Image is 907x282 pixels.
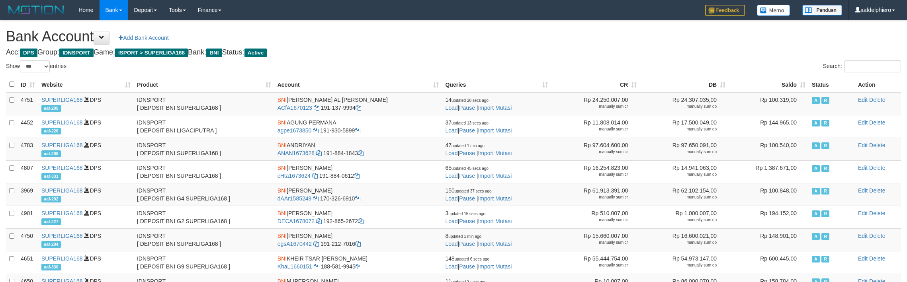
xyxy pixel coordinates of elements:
[278,119,287,126] span: BNI
[640,138,729,160] td: Rp 97.650.091,00
[278,233,287,239] span: BNI
[821,120,829,126] span: Running
[134,92,274,115] td: IDNSPORT [ DEPOSIT BNI SUPERLIGA168 ]
[869,142,885,148] a: Delete
[38,115,134,138] td: DPS
[554,240,628,245] div: manually sum cr
[274,206,442,228] td: [PERSON_NAME] 192-865-2672
[445,119,488,126] span: 37
[729,206,809,228] td: Rp 194.152,00
[316,150,322,156] a: Copy ANAN1673628 to clipboard
[869,255,885,262] a: Delete
[6,60,66,72] label: Show entries
[455,257,489,261] span: updated 6 secs ago
[640,160,729,183] td: Rp 14.941.063,00
[551,251,640,274] td: Rp 55.444.754,00
[551,115,640,138] td: Rp 11.808.014,00
[448,212,485,216] span: updated 15 secs ago
[134,77,274,92] th: Product: activate to sort column ascending
[18,160,38,183] td: 4807
[278,127,312,134] a: agpe1673850
[478,218,512,224] a: Import Mutasi
[38,77,134,92] th: Website: activate to sort column ascending
[858,233,868,239] a: Edit
[551,206,640,228] td: Rp 510.007,00
[821,256,829,263] span: Running
[478,263,512,270] a: Import Mutasi
[643,217,717,223] div: manually sum db
[38,92,134,115] td: DPS
[554,263,628,268] div: manually sum cr
[459,105,475,111] a: Pause
[6,4,66,16] img: MOTION_logo.png
[442,77,551,92] th: Queries: activate to sort column ascending
[41,218,61,225] span: aaf-227
[274,77,442,92] th: Account: activate to sort column ascending
[134,183,274,206] td: IDNSPORT [ DEPOSIT BNI G4 SUPERLIGA168 ]
[358,150,364,156] a: Copy 1918841843 to clipboard
[448,234,481,239] span: updated 1 min ago
[38,206,134,228] td: DPS
[858,210,868,216] a: Edit
[459,127,475,134] a: Pause
[445,97,512,111] span: | |
[757,5,790,16] img: Button%20Memo.svg
[274,251,442,274] td: KHEIR TSAR [PERSON_NAME] 188-581-9945
[809,77,855,92] th: Status
[858,142,868,148] a: Edit
[821,97,829,104] span: Running
[729,138,809,160] td: Rp 100.540,00
[554,217,628,223] div: manually sum cr
[455,189,492,193] span: updated 37 secs ago
[41,196,61,202] span: aaf-202
[823,60,901,72] label: Search:
[640,92,729,115] td: Rp 24.307.035,00
[643,194,717,200] div: manually sum db
[729,228,809,251] td: Rp 148.901,00
[41,97,83,103] a: SUPERLIGA168
[643,149,717,155] div: manually sum db
[858,165,868,171] a: Edit
[41,210,83,216] a: SUPERLIGA168
[314,263,319,270] a: Copy KhaL1660151 to clipboard
[640,115,729,138] td: Rp 17.500.049,00
[18,92,38,115] td: 4751
[459,218,475,224] a: Pause
[278,173,311,179] a: cHta1673624
[551,160,640,183] td: Rp 16.254.823,00
[445,165,488,171] span: 65
[445,97,488,103] span: 14
[445,255,512,270] span: | |
[313,127,319,134] a: Copy agpe1673850 to clipboard
[452,98,489,103] span: updated 20 secs ago
[355,195,360,202] a: Copy 1703266910 to clipboard
[278,241,312,247] a: egsA1670442
[869,119,885,126] a: Delete
[18,77,38,92] th: ID: activate to sort column ascending
[274,183,442,206] td: [PERSON_NAME] 170-326-6910
[643,172,717,177] div: manually sum db
[41,165,83,171] a: SUPERLIGA168
[445,241,457,247] a: Load
[41,173,61,180] span: aaf-331
[812,165,820,172] span: Active
[802,5,842,16] img: panduan.png
[244,49,267,57] span: Active
[554,104,628,109] div: manually sum cr
[858,97,868,103] a: Edit
[459,195,475,202] a: Pause
[812,120,820,126] span: Active
[640,228,729,251] td: Rp 16.600.021,00
[452,166,489,171] span: updated 45 secs ago
[643,240,717,245] div: manually sum db
[812,210,820,217] span: Active
[478,127,512,134] a: Import Mutasi
[869,233,885,239] a: Delete
[113,31,174,45] a: Add Bank Account
[858,119,868,126] a: Edit
[551,183,640,206] td: Rp 61.913.391,00
[18,138,38,160] td: 4783
[314,105,319,111] a: Copy ACfA1670123 to clipboard
[445,210,512,224] span: | |
[355,127,360,134] a: Copy 1919305899 to clipboard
